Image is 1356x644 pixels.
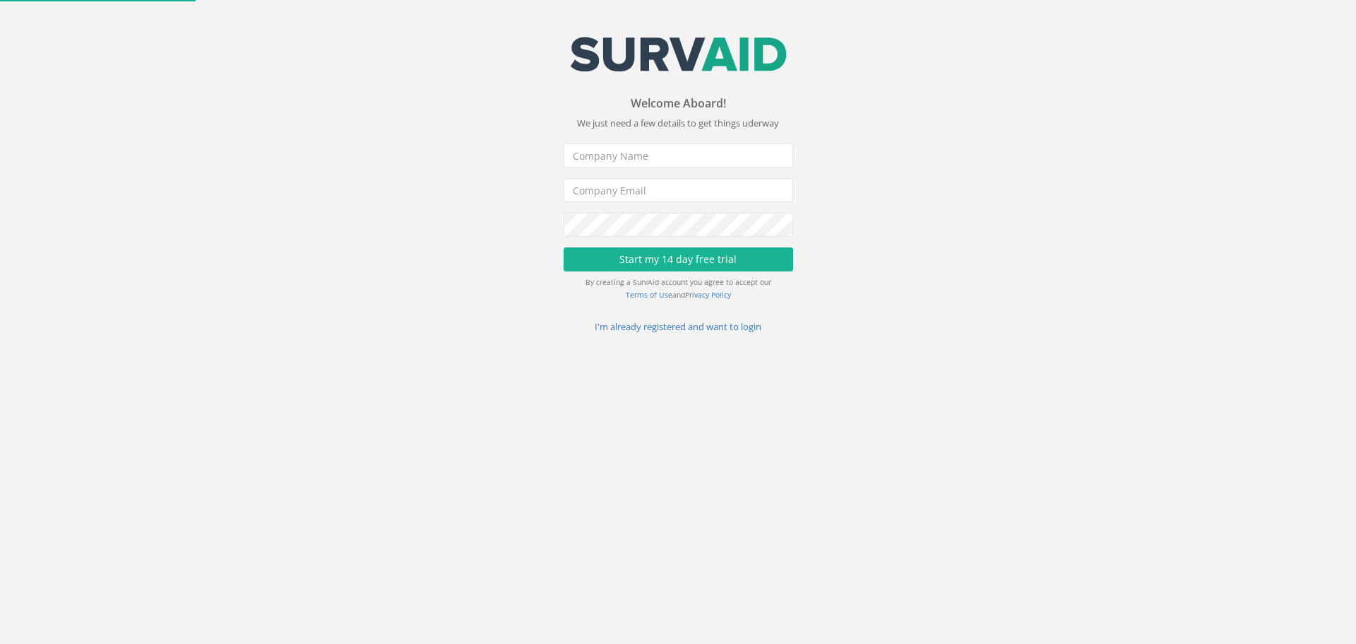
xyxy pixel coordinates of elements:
input: Company Name [564,144,793,168]
small: By creating a SurvAid account you agree to accept our and [585,277,771,300]
a: Terms of Use [626,290,672,300]
a: I'm already registered and want to login [595,320,761,333]
button: Start my 14 day free trial [564,247,793,271]
a: Privacy Policy [685,290,731,300]
input: Company Email [564,178,793,202]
